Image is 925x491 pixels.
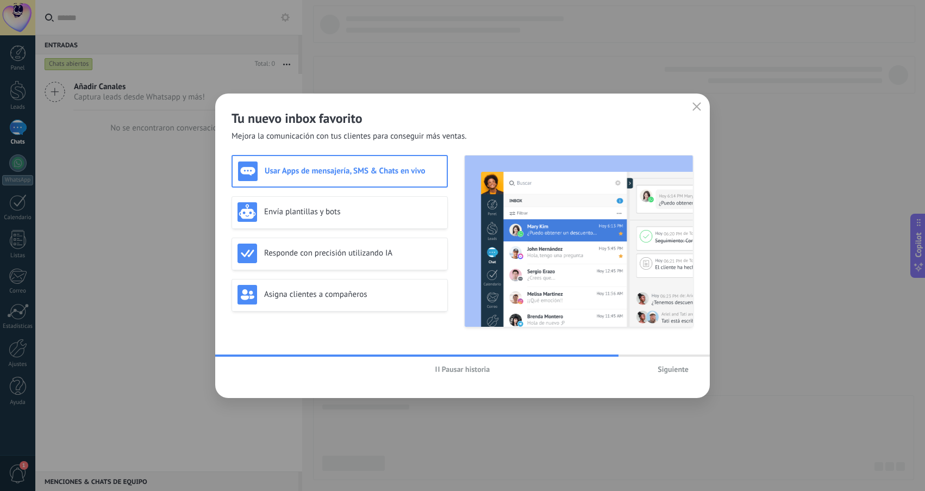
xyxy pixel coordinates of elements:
[442,365,490,373] span: Pausar historia
[232,131,467,142] span: Mejora la comunicación con tus clientes para conseguir más ventas.
[265,166,441,176] h3: Usar Apps de mensajería, SMS & Chats en vivo
[658,365,689,373] span: Siguiente
[264,248,442,258] h3: Responde con precisión utilizando IA
[264,207,442,217] h3: Envía plantillas y bots
[264,289,442,300] h3: Asigna clientes a compañeros
[653,361,693,377] button: Siguiente
[430,361,495,377] button: Pausar historia
[232,110,693,127] h2: Tu nuevo inbox favorito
